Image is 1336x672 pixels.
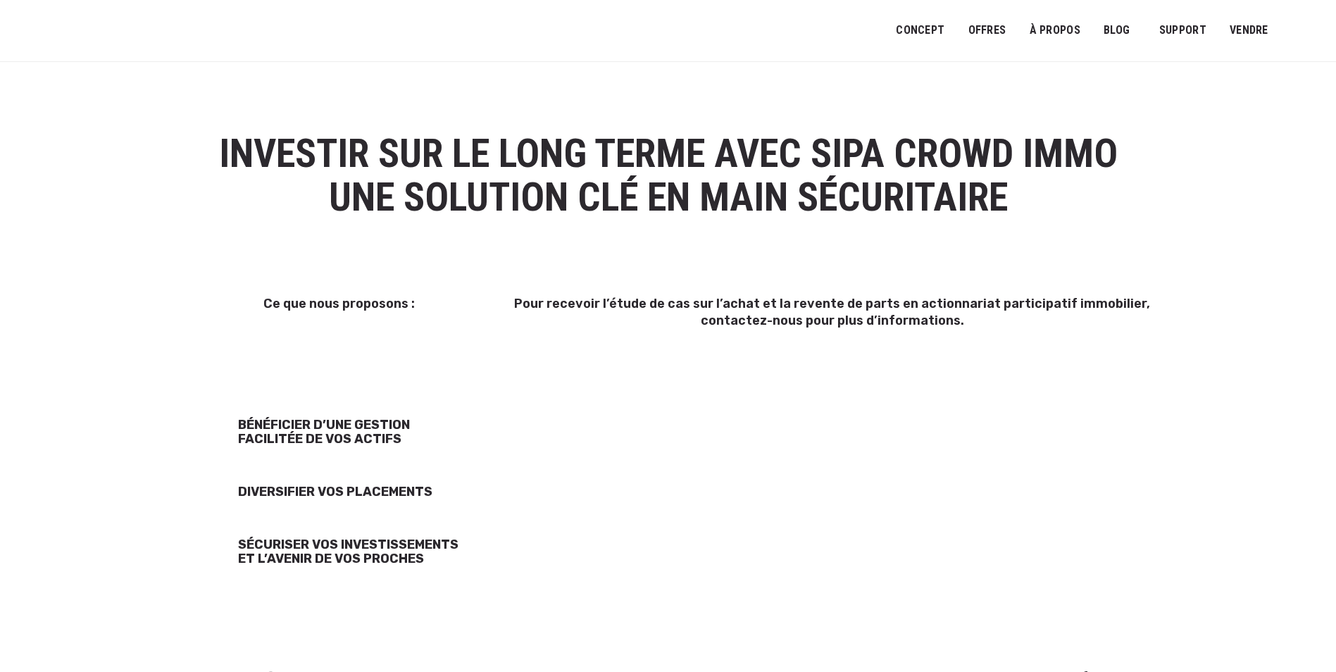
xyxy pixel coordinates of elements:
img: Group-86-1 [184,480,201,504]
h1: INVESTIR SUR LE LONG TERME AVEC SIPA Crowd Immo UNE SOLUTION CLÉ EN MAIN SÉCURITAIRE [184,132,1153,219]
img: Union (1) [1104,534,1152,583]
a: Passer à [1288,17,1319,44]
iframe: Form 1 [512,428,1152,534]
h4: Pour recevoir l’étude de cas sur l’achat et la revente de parts en actionnariat participatif immo... [512,295,1152,329]
p: BÉNÉFICIER D’UNE GESTION FACILITÉE DE VOS ACTIFS [238,418,495,446]
nav: Menu principal [896,13,1315,48]
img: Français [1297,27,1310,35]
img: Group-86-1 [184,420,201,444]
img: Group-86-1 [184,540,201,564]
a: Concept [887,15,954,46]
a: À PROPOS [1020,15,1090,46]
p: SÉCURISER VOS INVESTISSEMENTS ET L’AVENIR DE VOS PROCHES [238,537,495,566]
p: DIVERSIFIER VOS PLACEMENTS [238,485,495,499]
a: OFFRES [959,15,1015,46]
img: Union [512,346,561,394]
img: Logo [21,15,130,51]
h4: Ce que nous proposons : [184,295,496,312]
a: VENDRE [1220,15,1278,46]
a: SUPPORT [1150,15,1216,46]
a: Blog [1094,15,1140,46]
